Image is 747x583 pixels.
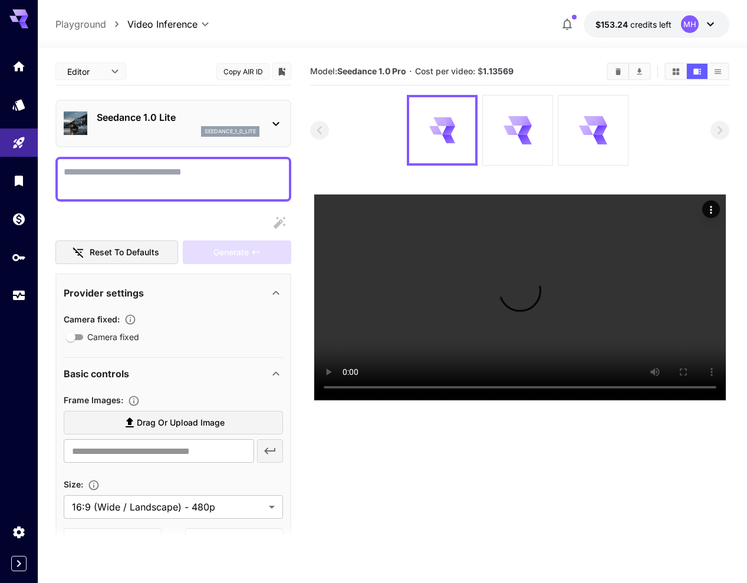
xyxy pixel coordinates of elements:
div: Library [12,173,26,188]
span: credits left [630,19,672,29]
span: $153.24 [595,19,630,29]
p: Seedance 1.0 Lite [97,110,259,124]
div: Models [12,97,26,112]
span: Drag or upload image [137,416,225,430]
div: Wallet [12,212,26,226]
div: Provider settings [64,279,283,307]
div: Usage [12,288,26,303]
button: Add to library [277,64,287,78]
div: Home [12,59,26,74]
span: Editor [67,65,104,78]
span: Model: [310,66,406,76]
nav: breadcrumb [55,17,127,31]
span: Video Inference [127,17,198,31]
b: 1.13569 [483,66,514,76]
span: Camera fixed [87,331,139,343]
button: Adjust the dimensions of the generated image by specifying its width and height in pixels, or sel... [83,479,104,491]
div: Clear videosDownload All [607,62,651,80]
button: Reset to defaults [55,241,178,265]
span: Cost per video: $ [415,66,514,76]
div: Show videos in grid viewShow videos in video viewShow videos in list view [664,62,729,80]
button: Show videos in video view [687,64,707,79]
a: Playground [55,17,106,31]
div: Seedance 1.0 Liteseedance_1_0_lite [64,106,283,141]
p: seedance_1_0_lite [205,127,256,136]
span: Camera fixed : [64,314,120,324]
button: Show videos in list view [707,64,728,79]
button: Copy AIR ID [216,63,269,80]
button: Show videos in grid view [666,64,686,79]
div: $153.2415 [595,18,672,31]
div: Actions [702,200,720,218]
div: Basic controls [64,360,283,388]
span: Size : [64,479,83,489]
p: Provider settings [64,286,144,300]
p: Basic controls [64,367,129,381]
button: Upload frame images. [123,395,144,407]
div: MH [681,15,699,33]
button: Download All [629,64,650,79]
span: Frame Images : [64,395,123,405]
button: Expand sidebar [11,556,27,571]
div: Settings [12,525,26,539]
label: Drag or upload image [64,411,283,435]
b: Seedance 1.0 Pro [337,66,406,76]
p: · [409,64,412,78]
span: 16:9 (Wide / Landscape) - 480p [72,500,264,514]
button: $153.2415MH [584,11,729,38]
button: Clear videos [608,64,628,79]
div: Playground [12,136,26,150]
div: API Keys [12,250,26,265]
